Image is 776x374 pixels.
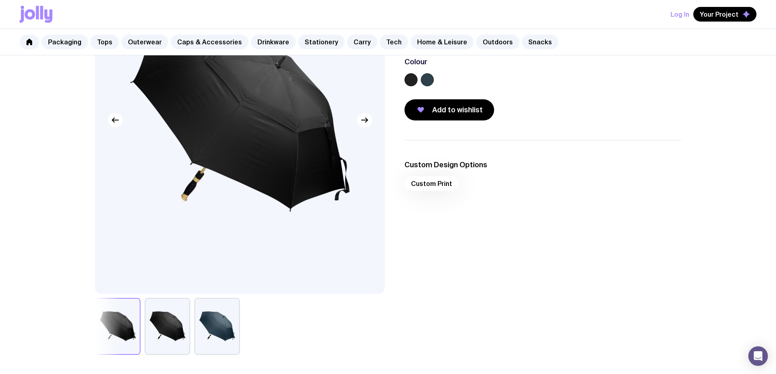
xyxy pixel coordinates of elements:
[522,35,558,49] a: Snacks
[670,7,689,22] button: Log In
[476,35,519,49] a: Outdoors
[748,346,768,366] div: Open Intercom Messenger
[700,10,739,18] span: Your Project
[121,35,168,49] a: Outerwear
[404,99,494,120] button: Add to wishlist
[411,35,474,49] a: Home & Leisure
[251,35,296,49] a: Drinkware
[404,57,427,67] h3: Colour
[90,35,119,49] a: Tops
[693,7,756,22] button: Your Project
[171,35,248,49] a: Caps & Accessories
[42,35,88,49] a: Packaging
[380,35,408,49] a: Tech
[404,160,681,170] h3: Custom Design Options
[298,35,345,49] a: Stationery
[432,105,483,115] span: Add to wishlist
[347,35,377,49] a: Carry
